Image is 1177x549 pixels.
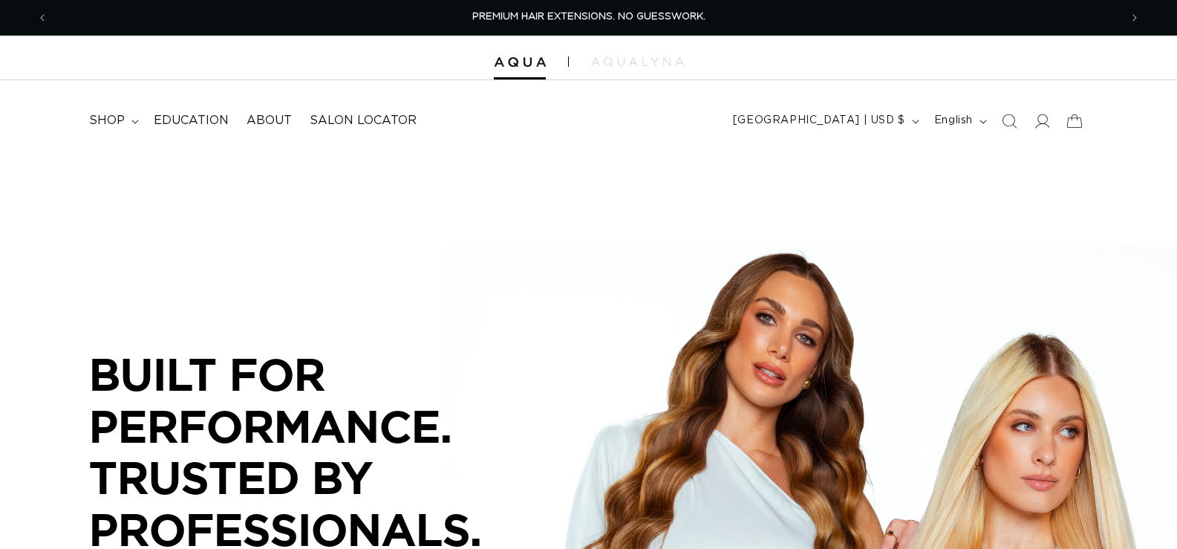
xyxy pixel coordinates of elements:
a: Education [145,104,238,137]
button: English [925,107,993,135]
img: aqualyna.com [591,57,684,66]
span: PREMIUM HAIR EXTENSIONS. NO GUESSWORK. [472,12,705,22]
summary: Search [993,105,1026,137]
span: [GEOGRAPHIC_DATA] | USD $ [733,113,905,129]
span: Education [154,113,229,129]
a: About [238,104,301,137]
button: Next announcement [1118,4,1151,32]
a: Salon Locator [301,104,426,137]
span: About [247,113,292,129]
button: Previous announcement [26,4,59,32]
img: Aqua Hair Extensions [494,57,546,68]
button: [GEOGRAPHIC_DATA] | USD $ [724,107,925,135]
summary: shop [80,104,145,137]
span: shop [89,113,125,129]
span: English [934,113,973,129]
span: Salon Locator [310,113,417,129]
